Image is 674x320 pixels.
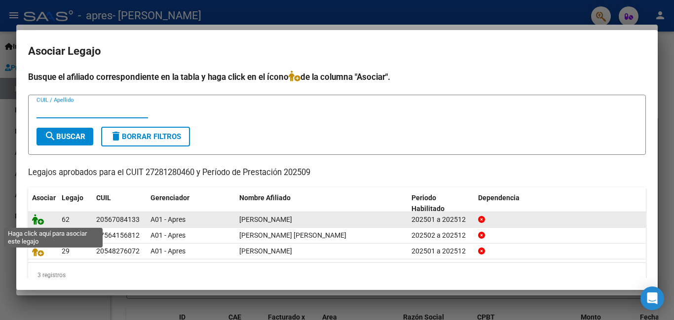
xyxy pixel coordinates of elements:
span: PALACIO LOLA ANAHI [239,231,346,239]
datatable-header-cell: Dependencia [474,187,646,220]
datatable-header-cell: Gerenciador [147,187,235,220]
div: 20567084133 [96,214,140,225]
span: Borrar Filtros [110,132,181,141]
div: 20548276072 [96,246,140,257]
span: Buscar [44,132,85,141]
span: Asociar [32,194,56,202]
span: Gerenciador [150,194,189,202]
span: A01 - Apres [150,231,186,239]
span: Nombre Afiliado [239,194,291,202]
div: 202501 a 202512 [412,246,470,257]
h4: Busque el afiliado correspondiente en la tabla y haga click en el ícono de la columna "Asociar". [28,71,646,83]
span: 62 [62,215,70,223]
span: CUIL [96,194,111,202]
span: 29 [62,247,70,255]
datatable-header-cell: Legajo [58,187,92,220]
mat-icon: delete [110,130,122,142]
button: Buscar [37,128,93,145]
datatable-header-cell: Asociar [28,187,58,220]
span: AGUILERA JULIAN BENJAMIN [239,215,292,223]
span: OVIEDO THIAGO DAVID [239,247,292,255]
h2: Asociar Legajo [28,42,646,61]
div: 27564156812 [96,230,140,241]
span: Periodo Habilitado [412,194,445,213]
button: Borrar Filtros [101,127,190,146]
div: 202501 a 202512 [412,214,470,225]
datatable-header-cell: Periodo Habilitado [408,187,474,220]
span: A01 - Apres [150,247,186,255]
span: A01 - Apres [150,215,186,223]
span: Legajo [62,194,83,202]
div: 202502 a 202512 [412,230,470,241]
div: Open Intercom Messenger [640,286,664,310]
datatable-header-cell: Nombre Afiliado [235,187,408,220]
span: Dependencia [478,194,520,202]
span: 61 [62,231,70,239]
p: Legajos aprobados para el CUIT 27281280460 y Período de Prestación 202509 [28,167,646,179]
datatable-header-cell: CUIL [92,187,147,220]
div: 3 registros [28,263,646,287]
mat-icon: search [44,130,56,142]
